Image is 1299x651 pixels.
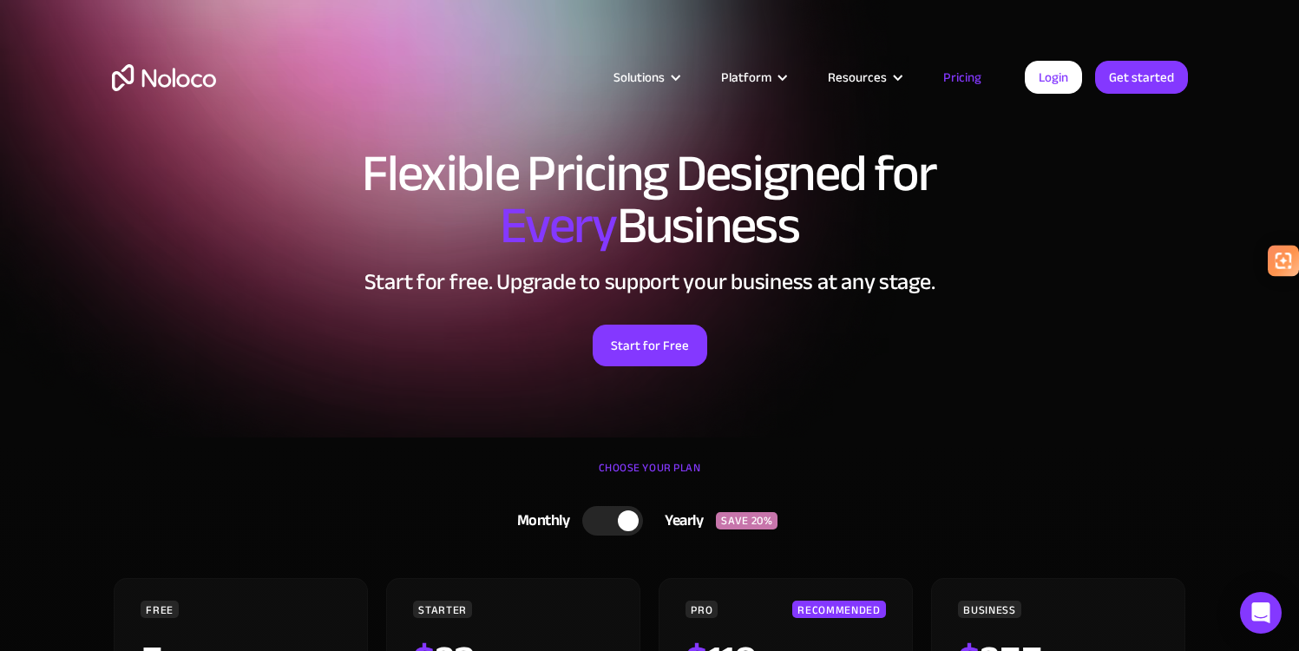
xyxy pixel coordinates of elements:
[141,601,179,618] div: FREE
[593,325,707,366] a: Start for Free
[806,66,922,89] div: Resources
[686,601,718,618] div: PRO
[922,66,1003,89] a: Pricing
[1095,61,1188,94] a: Get started
[958,601,1020,618] div: BUSINESS
[500,177,617,274] span: Every
[828,66,887,89] div: Resources
[112,455,1188,498] div: CHOOSE YOUR PLAN
[716,512,777,529] div: SAVE 20%
[1025,61,1082,94] a: Login
[613,66,665,89] div: Solutions
[1240,592,1282,634] div: Open Intercom Messenger
[592,66,699,89] div: Solutions
[699,66,806,89] div: Platform
[721,66,771,89] div: Platform
[643,508,716,534] div: Yearly
[792,601,885,618] div: RECOMMENDED
[112,148,1188,252] h1: Flexible Pricing Designed for Business
[413,601,471,618] div: STARTER
[495,508,583,534] div: Monthly
[112,64,216,91] a: home
[112,269,1188,295] h2: Start for free. Upgrade to support your business at any stage.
